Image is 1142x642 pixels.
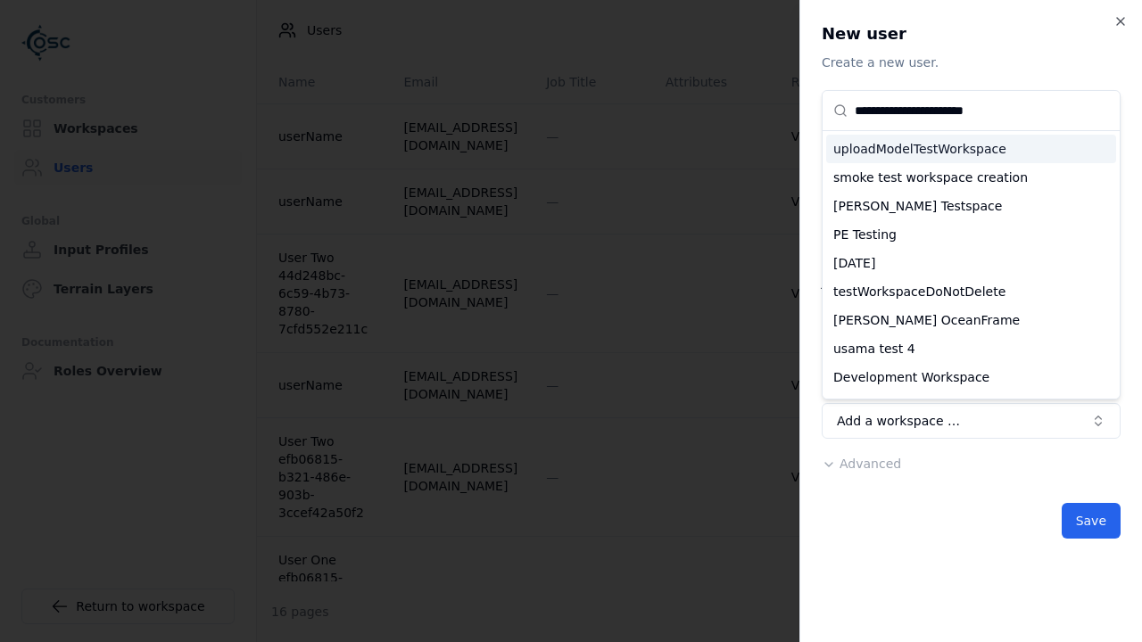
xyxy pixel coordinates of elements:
div: smoke test workspace creation [826,163,1116,192]
div: [PERSON_NAME] Testspace [826,192,1116,220]
div: Development Workspace [826,363,1116,391]
div: uploadModelTestWorkspace [826,135,1116,163]
div: Suggestions [823,131,1120,399]
div: usama test 4 [826,334,1116,363]
div: [DATE] [826,249,1116,277]
div: PE Testing [826,220,1116,249]
div: [PERSON_NAME] OceanFrame [826,306,1116,334]
div: Mobility_STG [826,391,1116,420]
div: testWorkspaceDoNotDelete [826,277,1116,306]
